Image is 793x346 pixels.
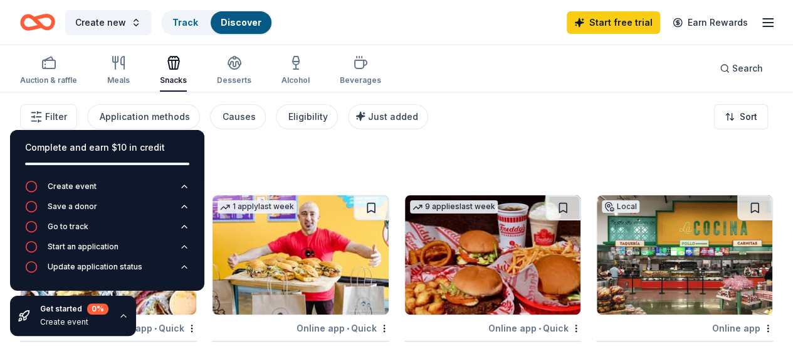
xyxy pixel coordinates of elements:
button: Search [710,56,773,81]
button: Auction & raffle [20,50,77,92]
span: Create new [75,15,126,30]
button: Causes [210,104,266,129]
button: Sort [714,104,768,129]
div: Update application status [48,262,142,272]
button: Alcohol [281,50,310,92]
button: Create event [25,180,189,200]
div: 9 applies last week [410,200,498,214]
div: Causes [223,109,256,124]
button: Update application status [25,261,189,281]
div: Create event [40,317,108,327]
div: Desserts [217,75,251,85]
button: Go to track [25,220,189,241]
button: Meals [107,50,130,92]
div: Auction & raffle [20,75,77,85]
span: Filter [45,109,67,124]
button: Application methods [87,104,200,129]
button: Filter [20,104,77,129]
div: Save a donor [48,202,97,212]
span: Just added [368,111,418,122]
a: Home [20,8,55,37]
img: Image for Ike's Sandwiches [213,195,388,315]
span: Sort [740,109,757,124]
a: Earn Rewards [665,11,755,34]
div: Online app Quick [488,320,581,336]
button: Just added [348,104,428,129]
button: Desserts [217,50,251,92]
div: Go to track [48,222,88,232]
div: Start an application [48,242,118,252]
button: Create new [65,10,151,35]
div: Snacks [160,75,187,85]
img: Image for The Gonzalez Family [597,195,772,315]
div: Complete and earn $10 in credit [25,140,189,155]
a: Start free trial [567,11,660,34]
div: Online app Quick [297,320,389,336]
button: Eligibility [276,104,338,129]
img: Image for Freddy's Frozen Custard & Steakburgers [405,195,580,315]
button: Start an application [25,241,189,261]
div: Local [602,200,639,213]
div: Get started [40,303,108,315]
button: Beverages [340,50,381,92]
a: Track [172,17,198,28]
div: Online app [712,320,773,336]
div: Meals [107,75,130,85]
div: Create event [48,181,97,192]
span: • [538,323,541,333]
a: Discover [221,17,261,28]
div: 1 apply last week [218,200,297,214]
div: Application methods [100,109,190,124]
span: Search [732,61,763,76]
div: Beverages [340,75,381,85]
div: 0 % [87,303,108,315]
div: Alcohol [281,75,310,85]
button: Snacks [160,50,187,92]
div: Eligibility [288,109,328,124]
button: TrackDiscover [161,10,273,35]
button: Save a donor [25,200,189,220]
span: • [347,323,349,333]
